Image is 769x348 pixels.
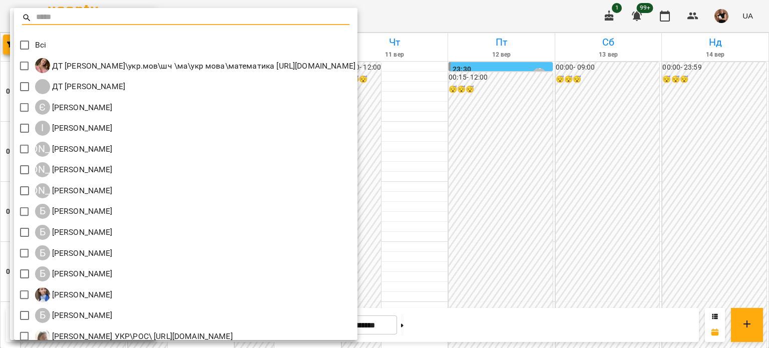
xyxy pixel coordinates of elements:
div: Бессонова Віта [35,225,113,240]
a: Б [PERSON_NAME] [35,245,113,260]
div: Бєлькова Анастасія ДТ ЛОГОПЕД УКР\РОС\ https://us06web.zoom.us/j/87943953043 [35,329,233,344]
div: Бліхар Юлія [35,245,113,260]
div: Б [35,266,50,281]
div: Б [35,245,50,260]
p: [PERSON_NAME] [50,102,113,114]
div: Андрусенко Вероніка [35,162,113,177]
p: [PERSON_NAME] [50,289,113,301]
a: Б [PERSON_NAME] УКР\РОС\ [URL][DOMAIN_NAME] [35,329,233,344]
div: Б [35,225,50,240]
div: І [35,121,50,136]
p: [PERSON_NAME] [50,268,113,280]
p: [PERSON_NAME] [50,205,113,217]
div: Балашова Наталія [35,204,113,219]
div: Іванова Катерина [35,121,113,136]
a: І [PERSON_NAME] [35,121,113,136]
div: Абрамова Ірина [35,142,113,157]
a: [PERSON_NAME] [PERSON_NAME] [35,183,113,198]
a: ДТ [PERSON_NAME]\укр.мов\шч \ма\укр мова\математика [URL][DOMAIN_NAME] [35,58,355,73]
p: [PERSON_NAME] [50,309,113,321]
a: [PERSON_NAME] [PERSON_NAME] [35,142,113,157]
div: Бондарєва Валерія [35,308,113,323]
div: [PERSON_NAME] [35,142,50,157]
a: ДТ [PERSON_NAME] [35,79,126,94]
a: Б [PERSON_NAME] [35,225,113,240]
div: Б [35,308,50,323]
a: Б [PERSON_NAME] [35,204,113,219]
div: Божко Олександра [35,266,113,281]
p: [PERSON_NAME] УКР\РОС\ [URL][DOMAIN_NAME] [50,330,233,342]
p: ДТ [PERSON_NAME]\укр.мов\шч \ма\укр мова\математика [URL][DOMAIN_NAME] [50,60,355,72]
div: Б [35,204,50,219]
div: Є [35,100,50,115]
div: [PERSON_NAME] [35,162,50,177]
p: Всі [35,39,46,51]
p: ДТ [PERSON_NAME] [50,81,126,93]
p: [PERSON_NAME] [50,226,113,238]
div: ДТ Бойко Юлія\укр.мов\шч \ма\укр мова\математика https://us06web.zoom.us/j/84886035086 [35,58,355,73]
p: [PERSON_NAME] [50,164,113,176]
div: Бойчук Каріна [35,287,113,302]
img: Б [35,287,50,302]
div: [PERSON_NAME] [35,183,50,198]
p: [PERSON_NAME] [50,122,113,134]
div: ДТ Ірина Микитей [35,79,126,94]
div: Анна Тест [35,183,113,198]
a: Б [PERSON_NAME] [35,287,113,302]
a: Б [PERSON_NAME] [35,308,113,323]
div: Єфіменко Оксана [35,100,113,115]
a: [PERSON_NAME] [PERSON_NAME] [35,162,113,177]
p: [PERSON_NAME] [50,143,113,155]
a: Є [PERSON_NAME] [35,100,113,115]
a: Б [PERSON_NAME] [35,266,113,281]
p: [PERSON_NAME] [50,247,113,259]
p: [PERSON_NAME] [50,185,113,197]
img: Б [35,329,50,344]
